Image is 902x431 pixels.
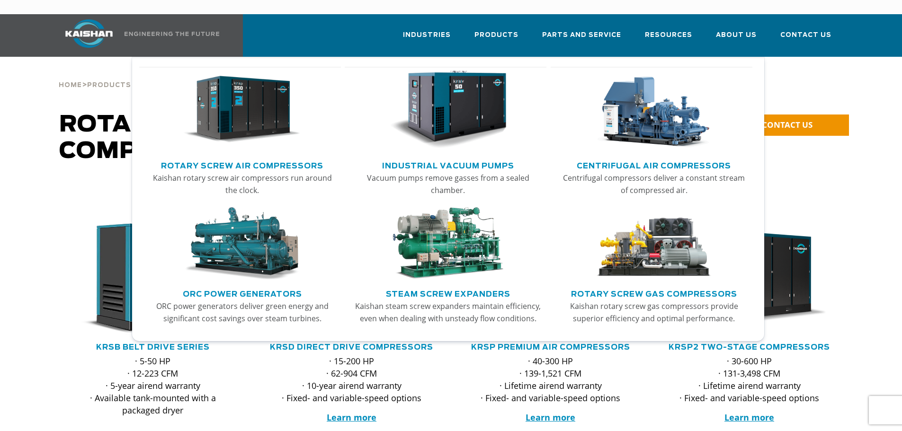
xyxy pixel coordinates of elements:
a: Industries [403,23,451,55]
a: Learn more [724,412,774,423]
a: Rotary Screw Gas Compressors [571,286,737,300]
img: thumb-Rotary-Screw-Air-Compressors [184,70,300,149]
img: thumb-Steam-Screw-Expanders [390,207,506,280]
a: Centrifugal Air Compressors [577,158,731,172]
div: krsb30 [69,221,237,335]
span: Products [474,30,518,41]
img: Engineering the future [125,32,219,36]
span: Parts and Service [542,30,621,41]
a: Learn more [526,412,575,423]
a: Contact Us [780,23,831,55]
a: KRSB Belt Drive Series [96,343,210,351]
span: Products [87,82,131,88]
p: Kaishan steam screw expanders maintain efficiency, even when dealing with unsteady flow conditions. [355,300,541,325]
p: Kaishan rotary screw gas compressors provide superior efficiency and optimal performance. [561,300,747,325]
a: Home [59,80,82,89]
a: About Us [716,23,757,55]
span: About Us [716,30,757,41]
span: Resources [645,30,692,41]
a: Rotary Screw Air Compressors [161,158,323,172]
a: Learn more [327,412,376,423]
span: Contact Us [780,30,831,41]
a: Kaishan USA [54,14,221,57]
div: > > [59,57,275,93]
a: Parts and Service [542,23,621,55]
a: Products [87,80,131,89]
p: ORC power generators deliver green energy and significant cost savings over steam turbines. [150,300,335,325]
p: Centrifugal compressors deliver a constant stream of compressed air. [561,172,747,196]
img: thumb-Rotary-Screw-Gas-Compressors [596,207,712,280]
img: thumb-Industrial-Vacuum-Pumps [390,70,506,149]
a: Industrial Vacuum Pumps [382,158,514,172]
span: Industries [403,30,451,41]
img: thumb-Centrifugal-Air-Compressors [596,70,712,149]
p: Kaishan rotary screw air compressors run around the clock. [150,172,335,196]
a: Steam Screw Expanders [386,286,510,300]
span: CONTACT US [762,119,813,130]
span: Rotary Screw Air Compressors [59,114,319,163]
span: Home [59,82,82,88]
img: kaishan logo [54,19,125,48]
a: KRSP2 Two-Stage Compressors [669,343,830,351]
a: Resources [645,23,692,55]
a: KRSP Premium Air Compressors [471,343,630,351]
p: · 40-300 HP · 139-1,521 CFM · Lifetime airend warranty · Fixed- and variable-speed options [466,355,635,404]
p: · 30-600 HP · 131-3,498 CFM · Lifetime airend warranty · Fixed- and variable-speed options [665,355,834,404]
a: Products [474,23,518,55]
a: ORC Power Generators [183,286,302,300]
a: KRSD Direct Drive Compressors [270,343,433,351]
p: Vacuum pumps remove gasses from a sealed chamber. [355,172,541,196]
img: thumb-ORC-Power-Generators [184,207,300,280]
p: · 15-200 HP · 62-904 CFM · 10-year airend warranty · Fixed- and variable-speed options [268,355,436,404]
a: CONTACT US [732,114,849,136]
